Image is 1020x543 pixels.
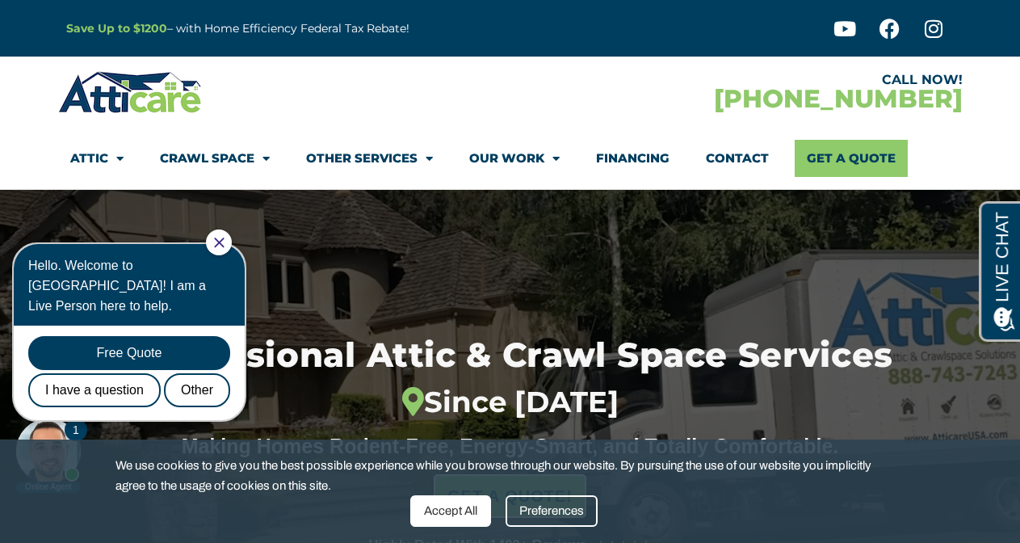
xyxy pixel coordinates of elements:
[306,140,433,177] a: Other Services
[66,21,167,36] a: Save Up to $1200
[410,495,491,527] div: Accept All
[8,228,267,495] iframe: Chat Invitation
[156,145,222,179] div: Other
[66,19,590,38] p: – with Home Efficiency Federal Tax Rebate!
[40,13,130,33] span: Opens a chat window
[206,10,216,20] a: Close Chat
[469,140,560,177] a: Our Work
[20,145,153,179] div: I have a question
[198,2,224,27] div: Close Chat
[48,339,971,419] h1: Professional Attic & Crawl Space Services
[20,27,222,88] div: Hello. Welcome to [GEOGRAPHIC_DATA]! I am a Live Person here to help.
[70,140,124,177] a: Attic
[151,434,870,458] div: Making Homes Rodent-Free, Energy-Smart, and Totally Comfortable.
[706,140,769,177] a: Contact
[510,74,963,86] div: CALL NOW!
[8,254,73,265] div: Online Agent
[48,385,971,419] div: Since [DATE]
[70,140,951,177] nav: Menu
[160,140,270,177] a: Crawl Space
[115,456,892,495] span: We use cookies to give you the best possible experience while you browse through our website. By ...
[596,140,670,177] a: Financing
[795,140,908,177] a: Get A Quote
[20,108,222,142] div: Free Quote
[506,495,598,527] div: Preferences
